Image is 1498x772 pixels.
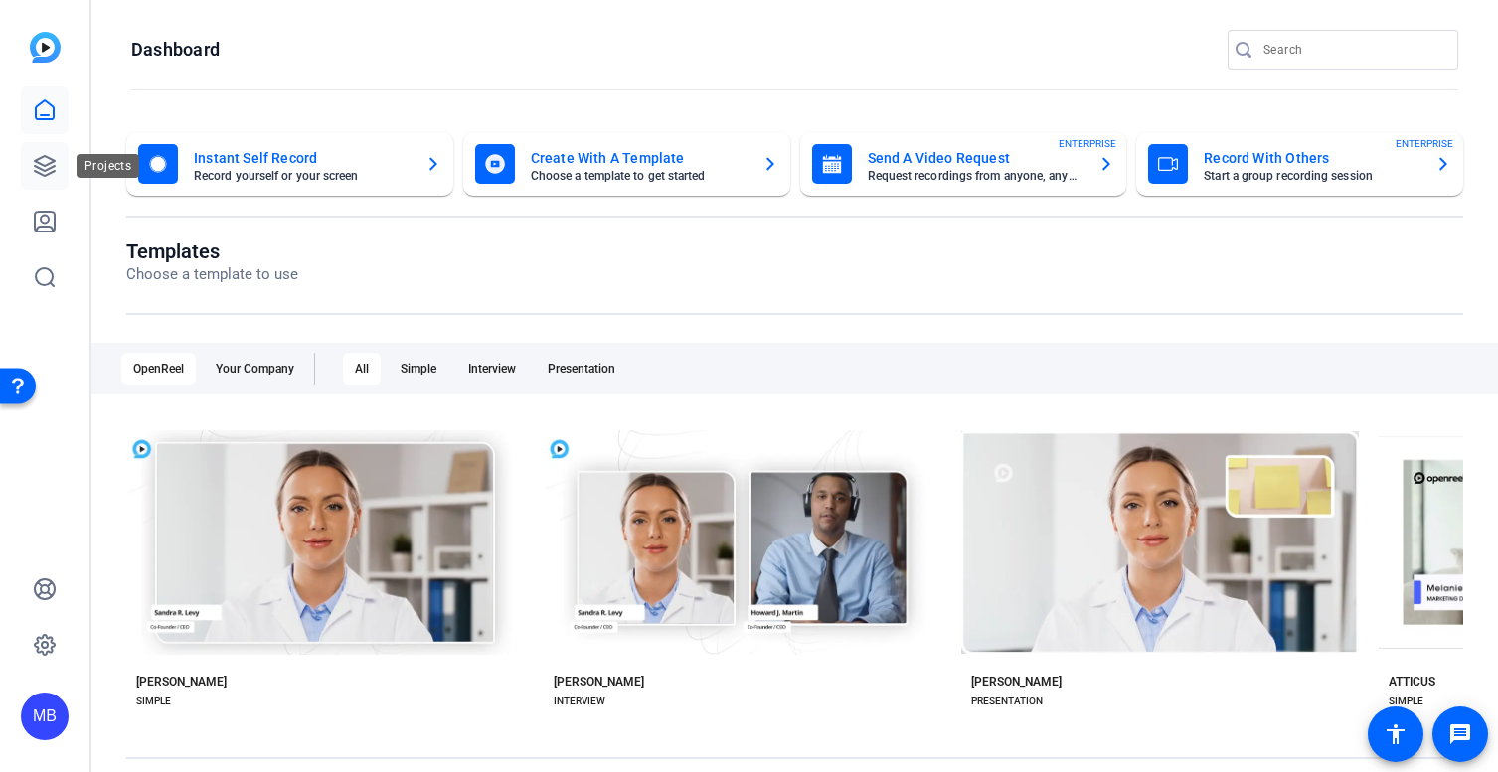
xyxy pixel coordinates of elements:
[126,132,453,196] button: Instant Self RecordRecord yourself or your screen
[1389,694,1423,709] div: SIMPLE
[1448,722,1472,746] mat-icon: message
[136,694,171,709] div: SIMPLE
[554,694,605,709] div: INTERVIEW
[554,674,644,690] div: [PERSON_NAME]
[531,170,747,182] mat-card-subtitle: Choose a template to get started
[1204,146,1419,170] mat-card-title: Record With Others
[204,353,306,385] div: Your Company
[1059,136,1116,151] span: ENTERPRISE
[131,38,220,62] h1: Dashboard
[456,353,528,385] div: Interview
[136,674,227,690] div: [PERSON_NAME]
[800,132,1127,196] button: Send A Video RequestRequest recordings from anyone, anywhereENTERPRISE
[389,353,448,385] div: Simple
[343,353,381,385] div: All
[21,693,69,740] div: MB
[1389,674,1435,690] div: ATTICUS
[868,170,1083,182] mat-card-subtitle: Request recordings from anyone, anywhere
[126,263,298,286] p: Choose a template to use
[30,32,61,63] img: blue-gradient.svg
[1204,170,1419,182] mat-card-subtitle: Start a group recording session
[463,132,790,196] button: Create With A TemplateChoose a template to get started
[971,694,1043,709] div: PRESENTATION
[194,170,410,182] mat-card-subtitle: Record yourself or your screen
[1384,722,1408,746] mat-icon: accessibility
[971,674,1062,690] div: [PERSON_NAME]
[194,146,410,170] mat-card-title: Instant Self Record
[126,239,298,263] h1: Templates
[1136,132,1463,196] button: Record With OthersStart a group recording sessionENTERPRISE
[1396,136,1453,151] span: ENTERPRISE
[1263,38,1442,62] input: Search
[531,146,747,170] mat-card-title: Create With A Template
[121,353,196,385] div: OpenReel
[868,146,1083,170] mat-card-title: Send A Video Request
[77,154,139,178] div: Projects
[536,353,627,385] div: Presentation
